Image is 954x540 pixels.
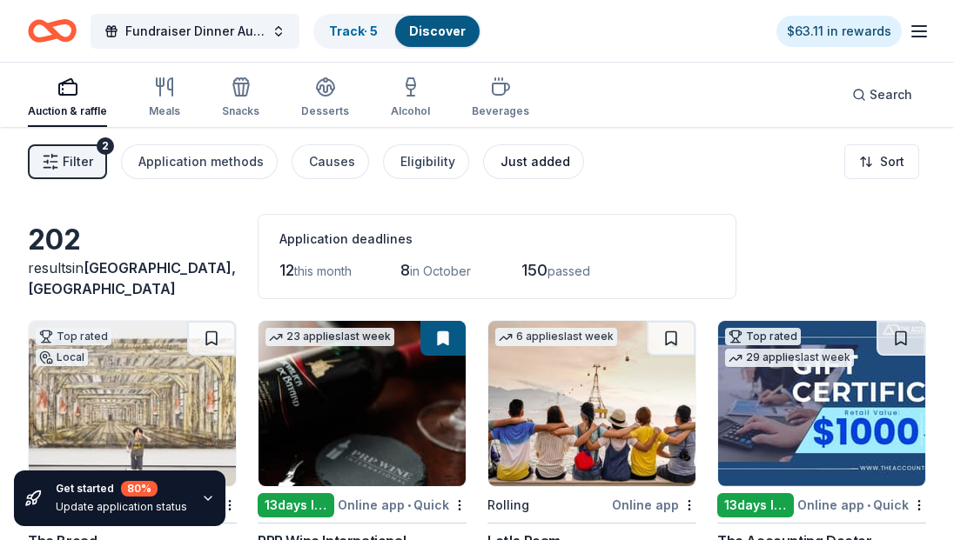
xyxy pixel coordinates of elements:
button: Filter2 [28,144,107,179]
a: Track· 5 [329,23,378,38]
a: Home [28,10,77,51]
button: Desserts [301,70,349,127]
span: Fundraiser Dinner Auction & Raffle [125,21,265,42]
span: in [28,259,236,297]
button: Eligibility [383,144,469,179]
div: Just added [501,151,570,172]
div: Application deadlines [279,229,715,250]
div: Alcohol [391,104,430,118]
span: 12 [279,261,294,279]
div: Rolling [487,495,529,516]
span: • [407,498,411,512]
div: Causes [309,151,355,172]
div: 2 [97,137,114,155]
span: 8 [400,261,410,279]
div: 202 [28,223,237,257]
span: this month [294,263,352,278]
span: 150 [521,261,548,279]
div: Top rated [36,328,111,345]
div: Online app Quick [797,494,926,516]
div: Eligibility [400,151,455,172]
div: Desserts [301,104,349,118]
span: Filter [63,151,93,172]
span: Search [870,84,912,105]
div: 29 applies last week [725,349,854,367]
span: passed [548,263,590,278]
button: Beverages [472,70,529,127]
button: Auction & raffle [28,70,107,127]
div: Auction & raffle [28,104,107,118]
div: Meals [149,104,180,118]
button: Search [838,77,926,112]
img: Image for PRP Wine International [259,321,466,486]
div: 13 days left [717,493,794,517]
div: Online app [612,494,696,516]
a: $63.11 in rewards [776,16,902,47]
div: Beverages [472,104,529,118]
div: Local [36,349,88,366]
button: Application methods [121,144,278,179]
div: 23 applies last week [265,328,394,346]
div: Application methods [138,151,264,172]
div: Update application status [56,500,187,514]
img: Image for The Accounting Doctor [718,321,925,486]
span: Sort [880,151,904,172]
button: Meals [149,70,180,127]
button: Track· 5Discover [313,14,481,49]
button: Alcohol [391,70,430,127]
div: Snacks [222,104,259,118]
span: • [867,498,870,512]
span: [GEOGRAPHIC_DATA], [GEOGRAPHIC_DATA] [28,259,236,297]
div: 6 applies last week [495,328,617,346]
a: Discover [409,23,466,38]
div: Online app Quick [338,494,467,516]
img: Image for Let's Roam [488,321,695,486]
div: Top rated [725,328,801,345]
div: results [28,257,237,299]
button: Snacks [222,70,259,127]
span: in October [410,263,471,278]
button: Causes [292,144,369,179]
img: Image for The Broad [29,321,236,486]
button: Sort [844,144,919,179]
button: Just added [483,144,584,179]
button: Fundraiser Dinner Auction & Raffle [91,14,299,49]
div: 80 % [121,481,158,497]
div: Get started [56,481,187,497]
